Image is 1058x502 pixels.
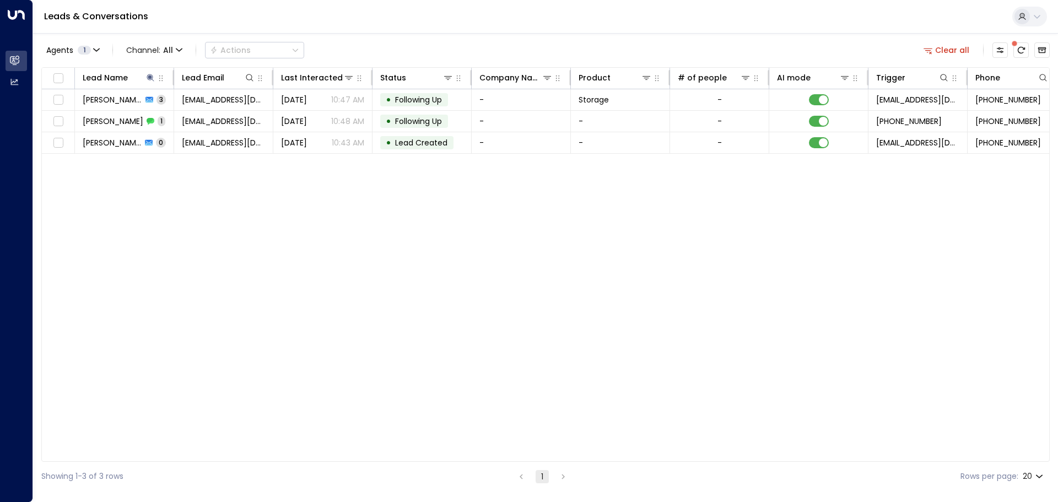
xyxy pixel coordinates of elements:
div: Status [380,71,454,84]
button: Actions [205,42,304,58]
div: Lead Email [182,71,224,84]
p: 10:43 AM [332,137,364,148]
span: 3 [156,95,166,104]
div: Lead Email [182,71,255,84]
div: Lead Name [83,71,156,84]
td: - [571,111,670,132]
span: +442089605531 [876,116,942,127]
div: # of people [678,71,727,84]
div: • [386,133,391,152]
div: Button group with a nested menu [205,42,304,58]
span: Agents [46,46,73,54]
div: 20 [1023,468,1045,484]
div: Company Name [479,71,542,84]
span: Following Up [395,94,442,105]
span: Sami Eyles [83,94,142,105]
span: Sami Eyles [83,116,143,127]
span: Yesterday [281,94,307,105]
div: Trigger [876,71,949,84]
button: Channel:All [122,42,187,58]
span: +442089605531 [975,94,1041,105]
span: Channel: [122,42,187,58]
span: Toggle select row [51,136,65,150]
div: - [717,116,722,127]
span: Toggle select row [51,93,65,107]
label: Rows per page: [960,471,1018,482]
button: Customize [992,42,1008,58]
p: 10:47 AM [331,94,364,105]
div: • [386,112,391,131]
span: There are new threads available. Refresh the grid to view the latest updates. [1013,42,1029,58]
span: Toggle select row [51,115,65,128]
div: Last Interacted [281,71,354,84]
div: AI mode [777,71,850,84]
td: - [472,111,571,132]
p: 10:48 AM [331,116,364,127]
div: Showing 1-3 of 3 rows [41,471,123,482]
nav: pagination navigation [514,469,570,483]
div: Last Interacted [281,71,343,84]
a: Leads & Conversations [44,10,148,23]
button: Agents1 [41,42,104,58]
span: Lead Created [395,137,447,148]
div: Product [579,71,652,84]
span: Storage [579,94,609,105]
div: - [717,94,722,105]
div: Phone [975,71,1000,84]
span: 0 [156,138,166,147]
span: 1 [158,116,165,126]
span: s.eyles95@hotmail.co.uk [182,116,265,127]
td: - [571,132,670,153]
td: - [472,89,571,110]
button: Archived Leads [1034,42,1050,58]
button: Clear all [919,42,974,58]
span: leads@space-station.co.uk [876,137,959,148]
span: Sep 04, 2025 [281,137,307,148]
span: Sami Eyles [83,137,142,148]
div: Actions [210,45,251,55]
div: - [717,137,722,148]
div: Phone [975,71,1049,84]
span: +442089605531 [975,137,1041,148]
span: leads@space-station.co.uk [876,94,959,105]
div: Company Name [479,71,553,84]
div: Lead Name [83,71,128,84]
span: +442089605531 [975,116,1041,127]
div: • [386,90,391,109]
div: Trigger [876,71,905,84]
span: 1 [78,46,91,55]
span: Sep 06, 2025 [281,116,307,127]
div: Status [380,71,406,84]
button: page 1 [536,470,549,483]
span: Following Up [395,116,442,127]
span: s.eyles95@hotmail.co.uk [182,137,265,148]
div: Product [579,71,611,84]
td: - [472,132,571,153]
span: s.eyles95@hotmail.co.uk [182,94,265,105]
div: AI mode [777,71,811,84]
span: All [163,46,173,55]
span: Toggle select all [51,72,65,85]
div: # of people [678,71,751,84]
